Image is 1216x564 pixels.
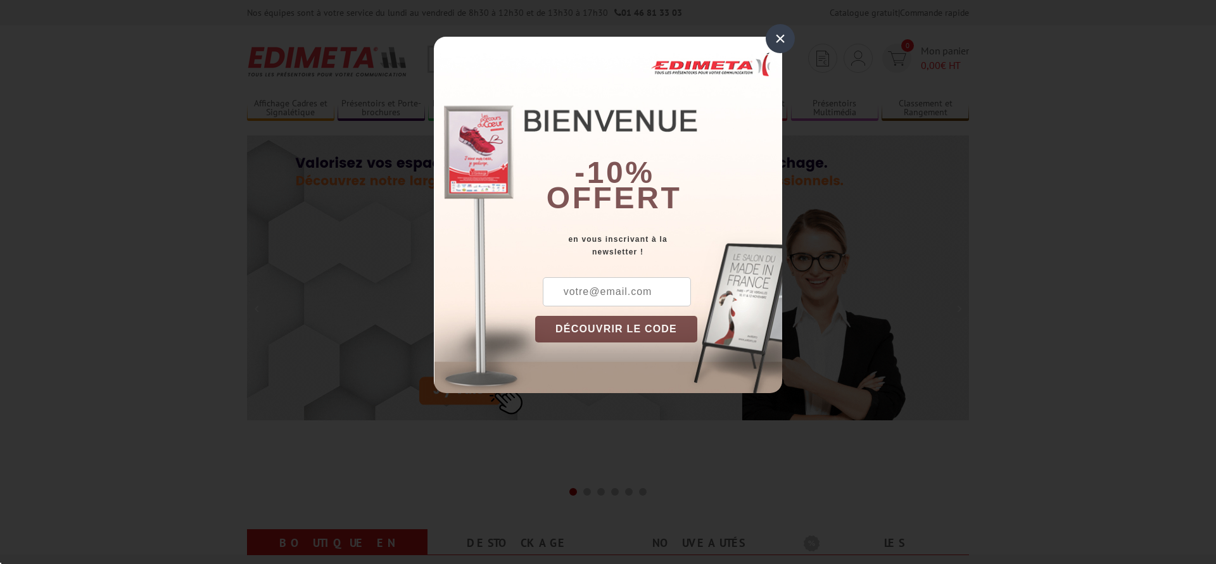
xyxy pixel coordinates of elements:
[535,233,782,258] div: en vous inscrivant à la newsletter !
[766,24,795,53] div: ×
[543,277,691,306] input: votre@email.com
[535,316,697,342] button: DÉCOUVRIR LE CODE
[574,156,654,189] b: -10%
[547,181,682,215] font: offert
